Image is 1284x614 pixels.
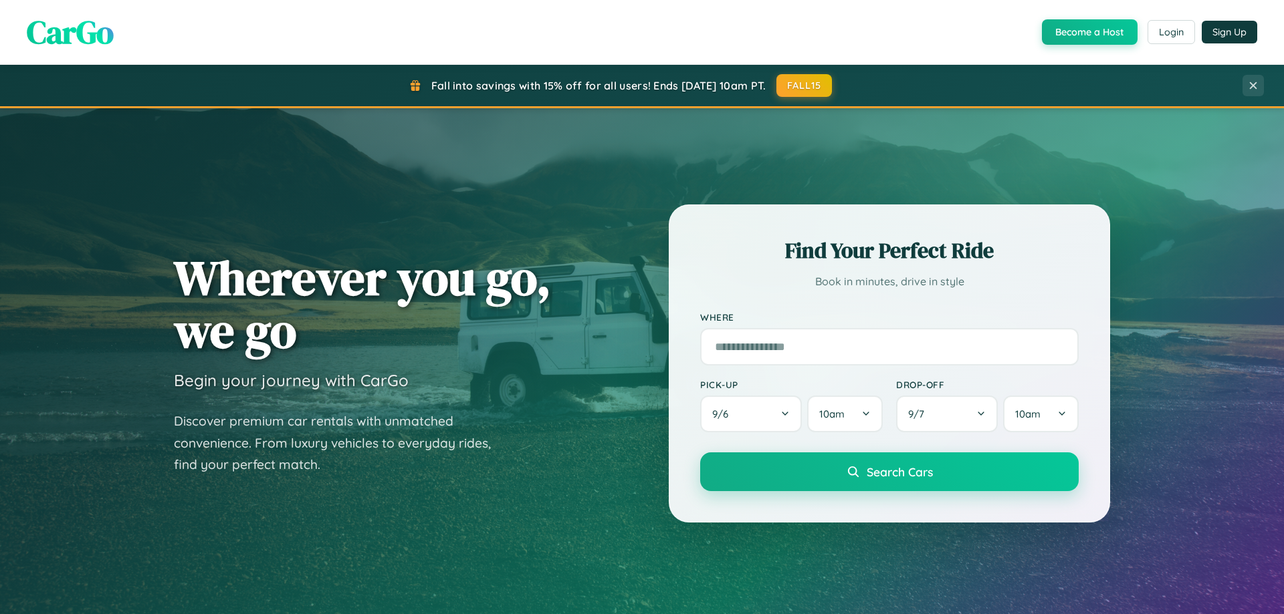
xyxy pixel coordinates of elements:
[819,408,845,420] span: 10am
[174,410,508,476] p: Discover premium car rentals with unmatched convenience. From luxury vehicles to everyday rides, ...
[776,74,833,97] button: FALL15
[712,408,735,420] span: 9 / 6
[700,396,802,432] button: 9/6
[431,79,766,92] span: Fall into savings with 15% off for all users! Ends [DATE] 10am PT.
[27,10,114,54] span: CarGo
[896,379,1079,390] label: Drop-off
[807,396,883,432] button: 10am
[867,464,933,479] span: Search Cars
[1148,20,1195,44] button: Login
[700,236,1079,265] h2: Find Your Perfect Ride
[896,396,998,432] button: 9/7
[700,311,1079,323] label: Where
[1042,19,1138,45] button: Become a Host
[1015,408,1041,420] span: 10am
[700,452,1079,491] button: Search Cars
[174,370,409,390] h3: Begin your journey with CarGo
[700,379,883,390] label: Pick-up
[174,251,551,357] h1: Wherever you go, we go
[908,408,931,420] span: 9 / 7
[700,272,1079,291] p: Book in minutes, drive in style
[1202,21,1257,43] button: Sign Up
[1003,396,1079,432] button: 10am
